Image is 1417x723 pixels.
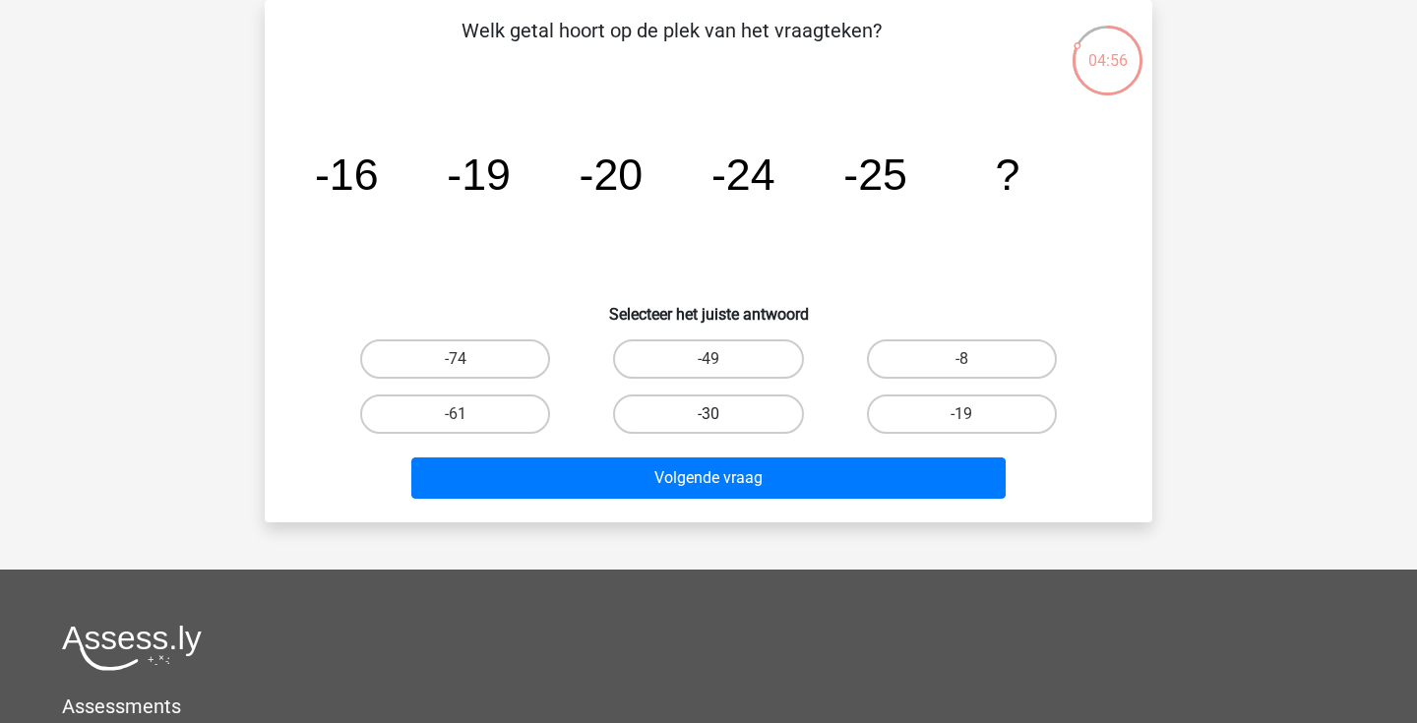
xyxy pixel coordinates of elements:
[296,16,1047,75] p: Welk getal hoort op de plek van het vraagteken?
[613,394,803,434] label: -30
[360,339,550,379] label: -74
[411,457,1007,499] button: Volgende vraag
[843,150,907,199] tspan: -25
[867,339,1057,379] label: -8
[360,394,550,434] label: -61
[995,150,1019,199] tspan: ?
[447,150,511,199] tspan: -19
[711,150,775,199] tspan: -24
[867,394,1057,434] label: -19
[1071,24,1144,73] div: 04:56
[62,694,1355,718] h5: Assessments
[613,339,803,379] label: -49
[315,150,379,199] tspan: -16
[580,150,644,199] tspan: -20
[62,625,202,671] img: Assessly logo
[296,289,1121,324] h6: Selecteer het juiste antwoord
